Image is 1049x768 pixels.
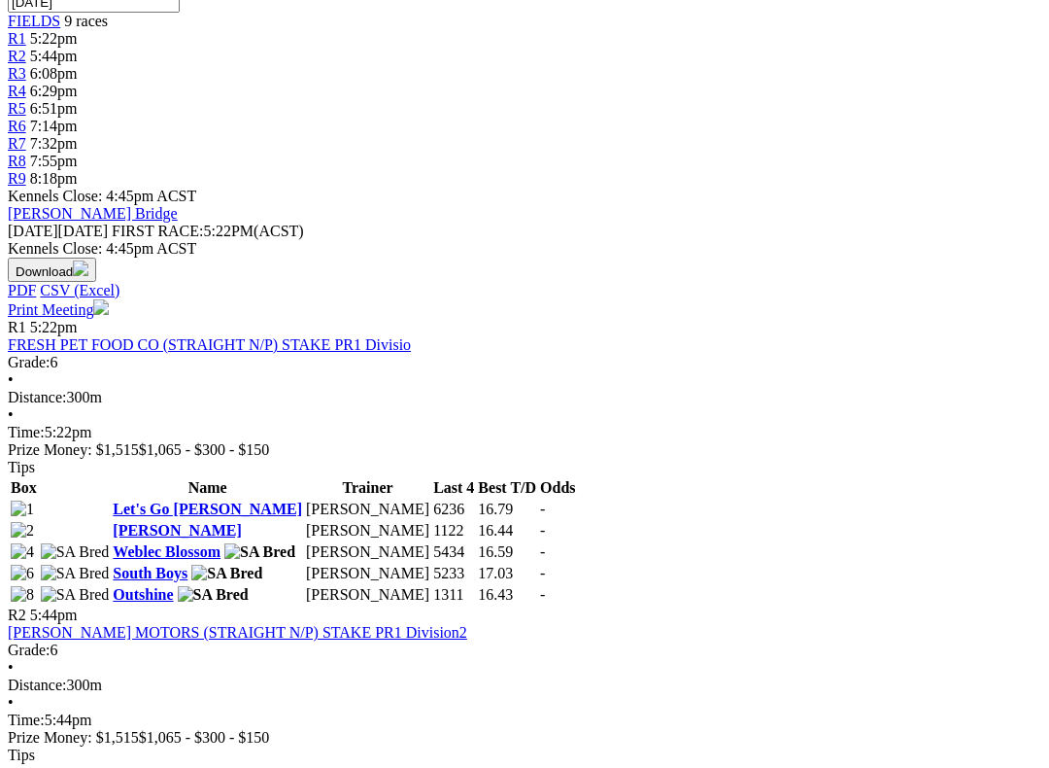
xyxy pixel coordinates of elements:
[113,565,187,581] a: South Boys
[8,406,14,423] span: •
[112,223,304,239] span: 5:22PM(ACST)
[8,223,58,239] span: [DATE]
[8,747,35,763] span: Tips
[64,13,108,29] span: 9 races
[8,205,178,222] a: [PERSON_NAME] Bridge
[8,354,51,370] span: Grade:
[305,564,430,583] td: [PERSON_NAME]
[8,13,60,29] a: FIELDS
[30,48,78,64] span: 5:44pm
[8,170,26,187] a: R9
[113,586,173,603] a: Outshine
[41,565,110,582] img: SA Bred
[11,522,34,540] img: 2
[8,83,26,99] a: R4
[8,642,51,658] span: Grade:
[112,478,303,498] th: Name
[30,607,78,623] span: 5:44pm
[8,659,14,676] span: •
[11,543,34,561] img: 4
[30,83,78,99] span: 6:29pm
[540,543,545,560] span: -
[305,542,430,562] td: [PERSON_NAME]
[477,478,537,498] th: Best T/D
[477,500,537,519] td: 16.79
[30,135,78,152] span: 7:32pm
[30,319,78,335] span: 5:22pm
[8,153,26,169] a: R8
[30,153,78,169] span: 7:55pm
[11,586,34,604] img: 8
[305,478,430,498] th: Trainer
[30,30,78,47] span: 5:22pm
[113,543,220,560] a: Weblec Blossom
[112,223,203,239] span: FIRST RACE:
[8,677,66,693] span: Distance:
[305,500,430,519] td: [PERSON_NAME]
[432,521,475,541] td: 1122
[477,585,537,605] td: 16.43
[113,522,241,539] a: [PERSON_NAME]
[113,501,302,517] a: Let's Go [PERSON_NAME]
[11,479,37,496] span: Box
[30,118,78,134] span: 7:14pm
[8,729,1041,747] div: Prize Money: $1,515
[8,354,1041,371] div: 6
[11,501,34,518] img: 1
[8,712,45,728] span: Time:
[477,521,537,541] td: 16.44
[8,642,1041,659] div: 6
[432,585,475,605] td: 1311
[41,586,110,604] img: SA Bred
[139,729,270,746] span: $1,065 - $300 - $150
[8,441,1041,459] div: Prize Money: $1,515
[8,301,109,318] a: Print Meeting
[539,478,576,498] th: Odds
[477,564,537,583] td: 17.03
[139,441,270,458] span: $1,065 - $300 - $150
[8,371,14,388] span: •
[8,677,1041,694] div: 300m
[8,424,1041,441] div: 5:22pm
[8,624,467,641] a: [PERSON_NAME] MOTORS (STRAIGHT N/P) STAKE PR1 Division2
[8,100,26,117] a: R5
[540,586,545,603] span: -
[8,135,26,152] a: R7
[40,282,119,298] a: CSV (Excel)
[540,501,545,517] span: -
[8,30,26,47] a: R1
[305,585,430,605] td: [PERSON_NAME]
[8,389,1041,406] div: 300m
[477,542,537,562] td: 16.59
[191,565,262,582] img: SA Bred
[305,521,430,541] td: [PERSON_NAME]
[8,282,36,298] a: PDF
[8,240,1041,258] div: Kennels Close: 4:45pm ACST
[432,564,475,583] td: 5233
[8,389,66,405] span: Distance:
[8,282,1041,299] div: Download
[73,261,88,276] img: download.svg
[8,459,35,475] span: Tips
[224,543,295,561] img: SA Bred
[41,543,110,561] img: SA Bred
[8,694,14,711] span: •
[30,100,78,117] span: 6:51pm
[30,170,78,187] span: 8:18pm
[30,65,78,82] span: 6:08pm
[432,542,475,562] td: 5434
[8,336,411,353] a: FRESH PET FOOD CO (STRAIGHT N/P) STAKE PR1 Divisio
[540,522,545,539] span: -
[8,48,26,64] a: R2
[8,118,26,134] span: R6
[8,607,26,623] span: R2
[8,258,96,282] button: Download
[8,65,26,82] a: R3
